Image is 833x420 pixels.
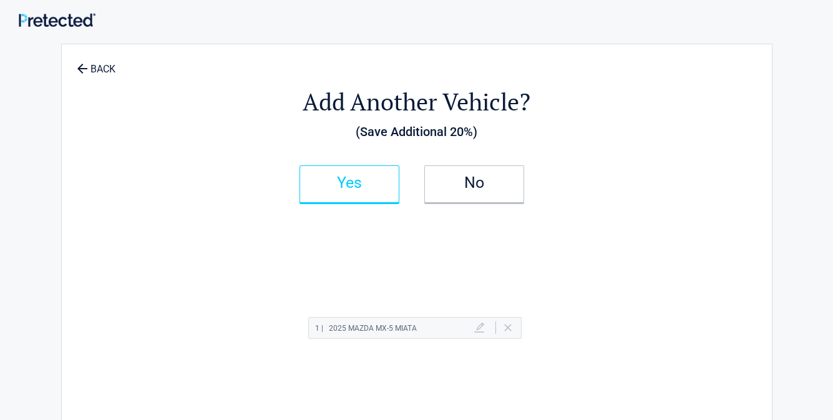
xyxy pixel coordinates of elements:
[315,324,323,333] span: 1 |
[313,178,386,187] h2: Yes
[437,178,511,187] h2: No
[504,324,512,331] a: Delete
[315,321,417,336] h2: 2025 Mazda MX-5 MIATA
[130,121,703,142] h3: (Save Additional 20%)
[74,52,118,74] a: BACK
[130,86,703,118] h2: Add Another Vehicle?
[19,13,95,27] img: Main Logo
